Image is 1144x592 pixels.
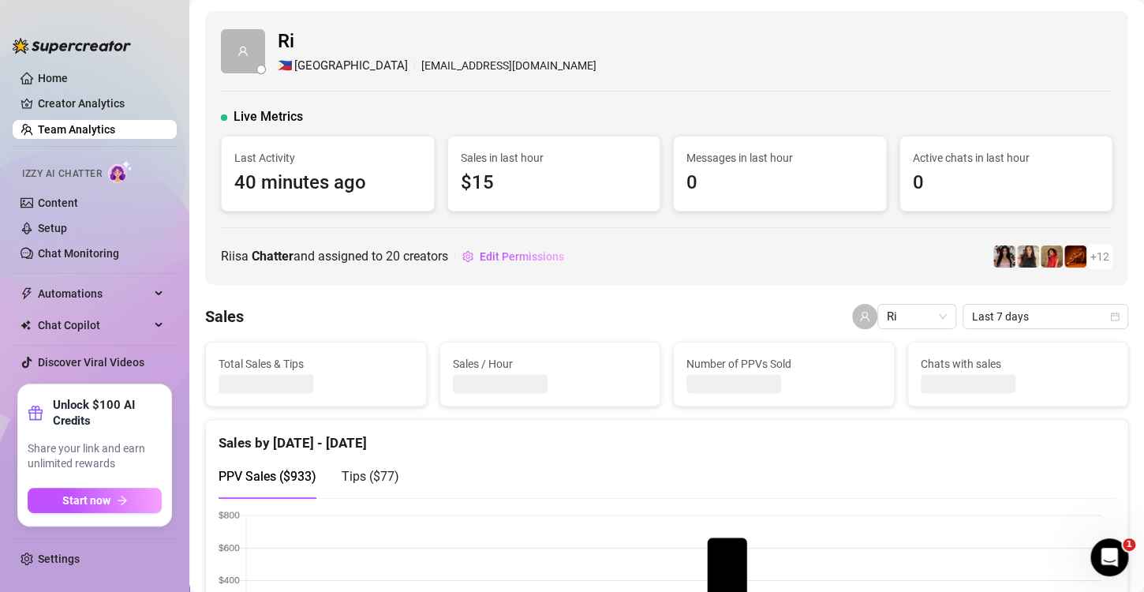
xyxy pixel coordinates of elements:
div: Sales by [DATE] - [DATE] [219,420,1115,454]
span: PPV Sales ( $933 ) [219,469,316,484]
span: Tips ( $77 ) [342,469,399,484]
span: 0 [686,168,873,198]
span: Number of PPVs Sold [686,355,881,373]
button: Edit Permissions [462,244,565,269]
span: Ri is a and assigned to creators [221,246,448,266]
span: Last Activity [234,149,421,167]
span: Last 7 days [972,305,1119,328]
span: Sales in last hour [461,149,648,167]
span: $15 [461,168,648,198]
span: setting [462,251,473,262]
a: Discover Viral Videos [38,356,144,369]
span: arrow-right [117,495,128,506]
span: Edit Permissions [480,250,564,263]
img: Chat Copilot [21,320,31,331]
a: Creator Analytics [38,91,164,116]
a: Home [38,72,68,84]
span: + 12 [1090,248,1109,265]
span: 20 [386,249,400,264]
span: thunderbolt [21,287,33,300]
span: Live Metrics [234,107,303,126]
span: Automations [38,281,150,306]
span: Ri [278,27,596,57]
a: Chat Monitoring [38,247,119,260]
span: Share your link and earn unlimited rewards [28,441,162,472]
span: 0 [913,168,1100,198]
span: Start now [62,494,110,507]
span: user [859,311,870,322]
div: [EMAIL_ADDRESS][DOMAIN_NAME] [278,57,596,76]
span: Sales / Hour [453,355,648,373]
span: 🇵🇭 [278,57,293,76]
img: empress.venus [993,245,1015,268]
button: Start nowarrow-right [28,488,162,513]
span: Messages in last hour [686,149,873,167]
span: Ri [887,305,947,328]
span: Chat Copilot [38,313,150,338]
img: vipchocolate [1064,245,1086,268]
span: gift [28,405,43,421]
span: Active chats in last hour [913,149,1100,167]
span: [GEOGRAPHIC_DATA] [294,57,408,76]
span: Chats with sales [921,355,1116,373]
a: Team Analytics [38,123,115,136]
a: Setup [38,222,67,234]
span: Izzy AI Chatter [22,167,102,182]
strong: Unlock $100 AI Credits [53,397,162,429]
a: Settings [38,553,80,565]
span: 1 [1123,538,1135,551]
img: logo-BBDzfeDw.svg [13,38,131,54]
span: 40 minutes ago [234,168,421,198]
iframe: Intercom live chat [1090,538,1128,576]
img: bellatendresse [1041,245,1063,268]
b: Chatter [252,249,293,264]
span: calendar [1110,312,1120,321]
a: Content [38,197,78,209]
span: user [237,46,249,57]
h4: Sales [205,305,244,328]
img: diandradelgado [1017,245,1039,268]
span: Total Sales & Tips [219,355,413,373]
img: AI Chatter [108,160,133,183]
